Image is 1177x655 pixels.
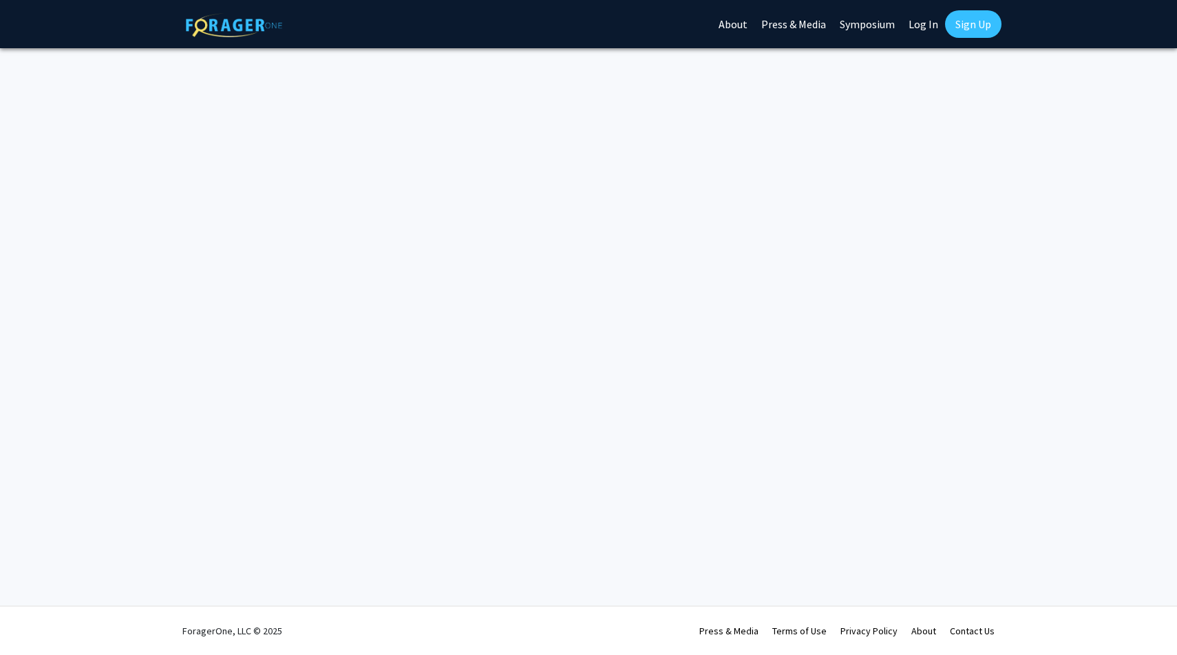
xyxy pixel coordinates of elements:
[182,607,282,655] div: ForagerOne, LLC © 2025
[950,625,995,637] a: Contact Us
[699,625,759,637] a: Press & Media
[911,625,936,637] a: About
[840,625,898,637] a: Privacy Policy
[945,10,1001,38] a: Sign Up
[772,625,827,637] a: Terms of Use
[186,13,282,37] img: ForagerOne Logo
